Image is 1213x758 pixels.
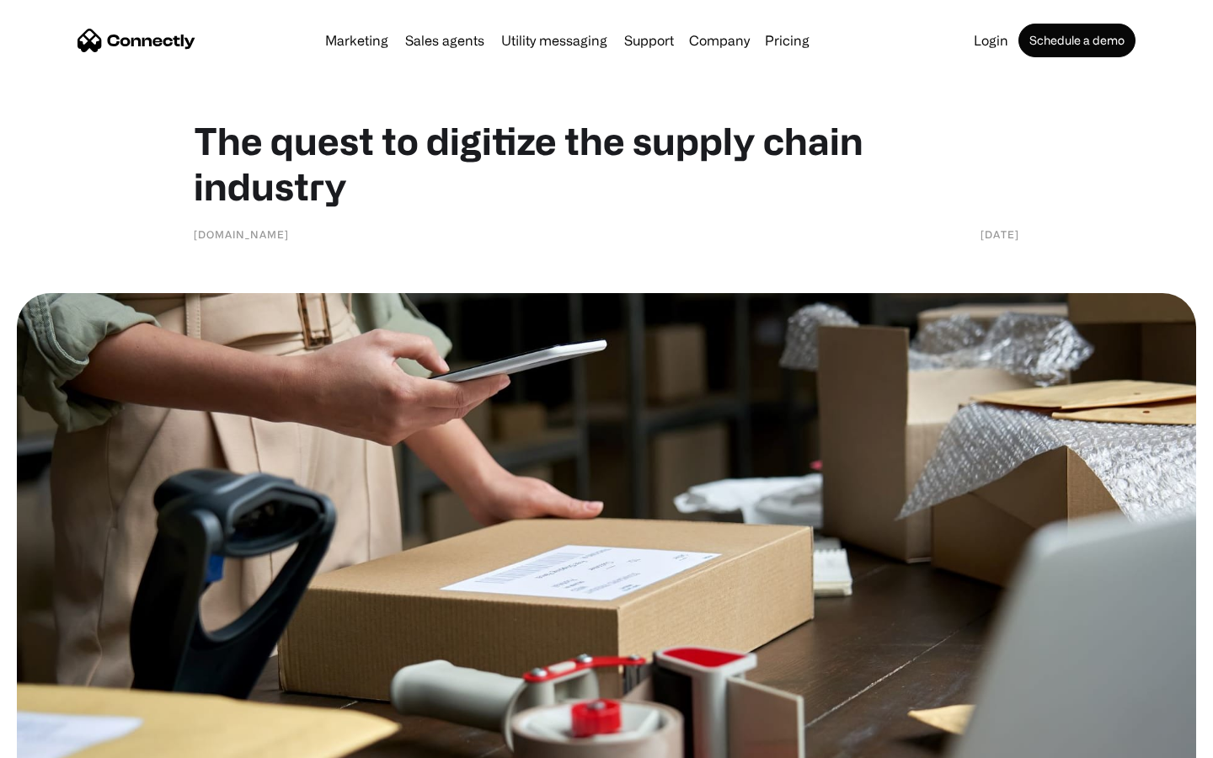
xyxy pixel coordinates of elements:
[981,226,1019,243] div: [DATE]
[689,29,750,52] div: Company
[758,34,816,47] a: Pricing
[1018,24,1136,57] a: Schedule a demo
[967,34,1015,47] a: Login
[194,118,1019,209] h1: The quest to digitize the supply chain industry
[318,34,395,47] a: Marketing
[617,34,681,47] a: Support
[398,34,491,47] a: Sales agents
[194,226,289,243] div: [DOMAIN_NAME]
[34,729,101,752] ul: Language list
[17,729,101,752] aside: Language selected: English
[494,34,614,47] a: Utility messaging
